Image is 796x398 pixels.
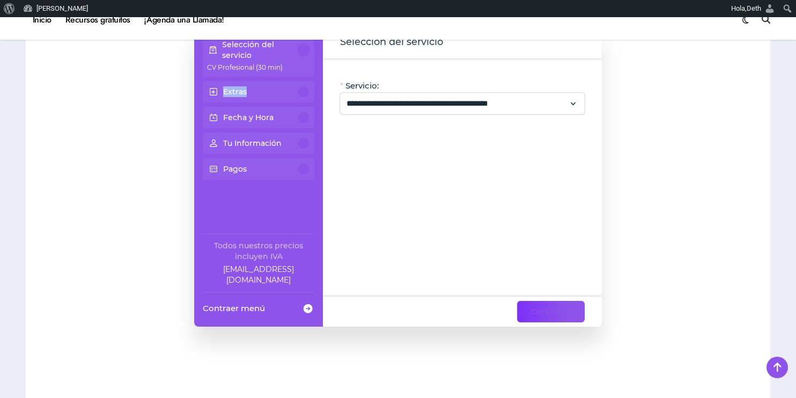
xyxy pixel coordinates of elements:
span: Contraer menú [203,303,265,314]
span: Servicio: [345,80,379,91]
button: Continuar [517,301,585,322]
span: CV Profesional (30 min) [207,63,283,71]
a: Inicio [26,5,58,34]
span: Selección del servicio [340,35,443,50]
p: Pagos [223,164,247,174]
p: Tu Información [223,138,282,149]
span: Continuar [530,305,571,318]
div: Todos nuestros precios incluyen IVA [203,240,314,262]
a: Company email: ayuda@elhadadelasvacantes.com [203,264,314,285]
a: ¡Agenda una Llamada! [137,5,231,34]
p: Fecha y Hora [223,112,274,123]
p: Extras [223,86,247,97]
a: Recursos gratuitos [58,5,137,34]
span: Deth [747,4,761,12]
p: Selección del servicio [222,39,298,61]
